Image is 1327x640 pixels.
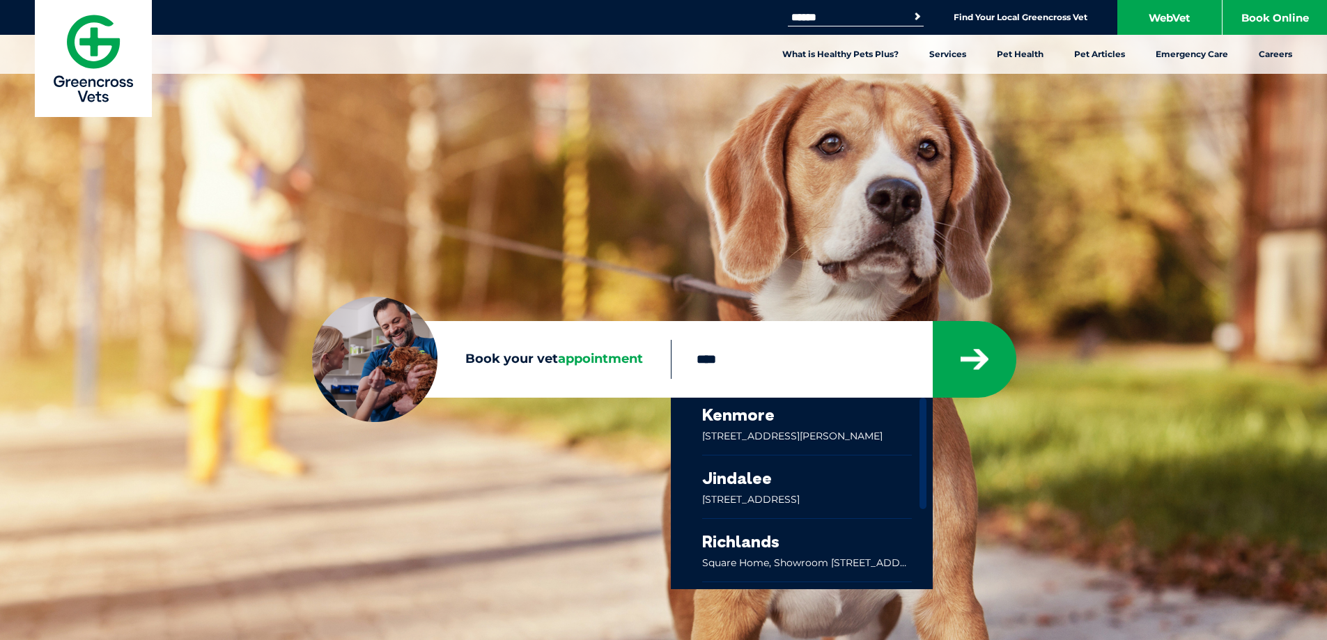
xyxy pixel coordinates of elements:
[1059,35,1140,74] a: Pet Articles
[954,12,1087,23] a: Find Your Local Greencross Vet
[767,35,914,74] a: What is Healthy Pets Plus?
[981,35,1059,74] a: Pet Health
[914,35,981,74] a: Services
[1140,35,1243,74] a: Emergency Care
[1243,35,1307,74] a: Careers
[312,349,671,370] label: Book your vet
[558,351,643,366] span: appointment
[910,10,924,24] button: Search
